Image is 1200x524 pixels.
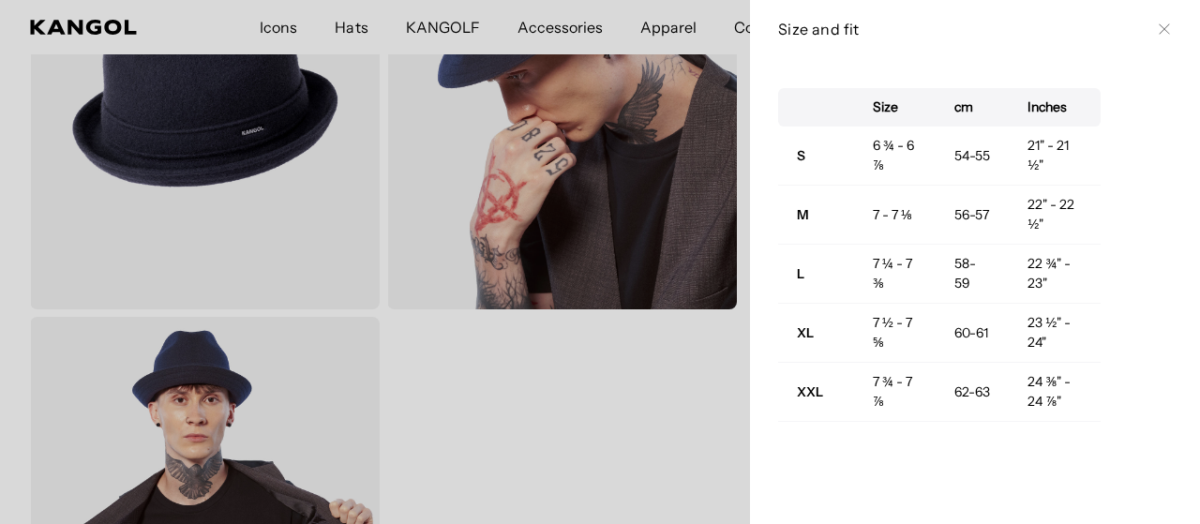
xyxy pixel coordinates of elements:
[854,127,936,186] td: 6 ¾ - 6 ⅞
[1009,88,1101,127] th: Inches
[1009,127,1101,186] td: 21" - 21 ½"
[936,127,1010,186] td: 54-55
[797,383,823,400] strong: XXL
[854,363,936,422] td: 7 ¾ - 7 ⅞
[1009,304,1101,363] td: 23 ½" - 24"
[1009,186,1101,245] td: 22" - 22 ½"
[854,245,936,304] td: 7 ¼ - 7 ⅜
[936,304,1010,363] td: 60-61
[778,19,1149,39] h3: Size and fit
[797,206,809,223] strong: M
[936,186,1010,245] td: 56-57
[797,324,814,341] strong: XL
[854,88,936,127] th: Size
[797,147,805,164] strong: S
[797,265,804,282] strong: L
[1009,363,1101,422] td: 24 ⅜" - 24 ⅞"
[1009,245,1101,304] td: 22 ¾" - 23"
[854,186,936,245] td: 7 - 7 ⅛
[854,304,936,363] td: 7 ½ - 7 ⅝
[936,363,1010,422] td: 62-63
[936,245,1010,304] td: 58-59
[936,88,1010,127] th: cm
